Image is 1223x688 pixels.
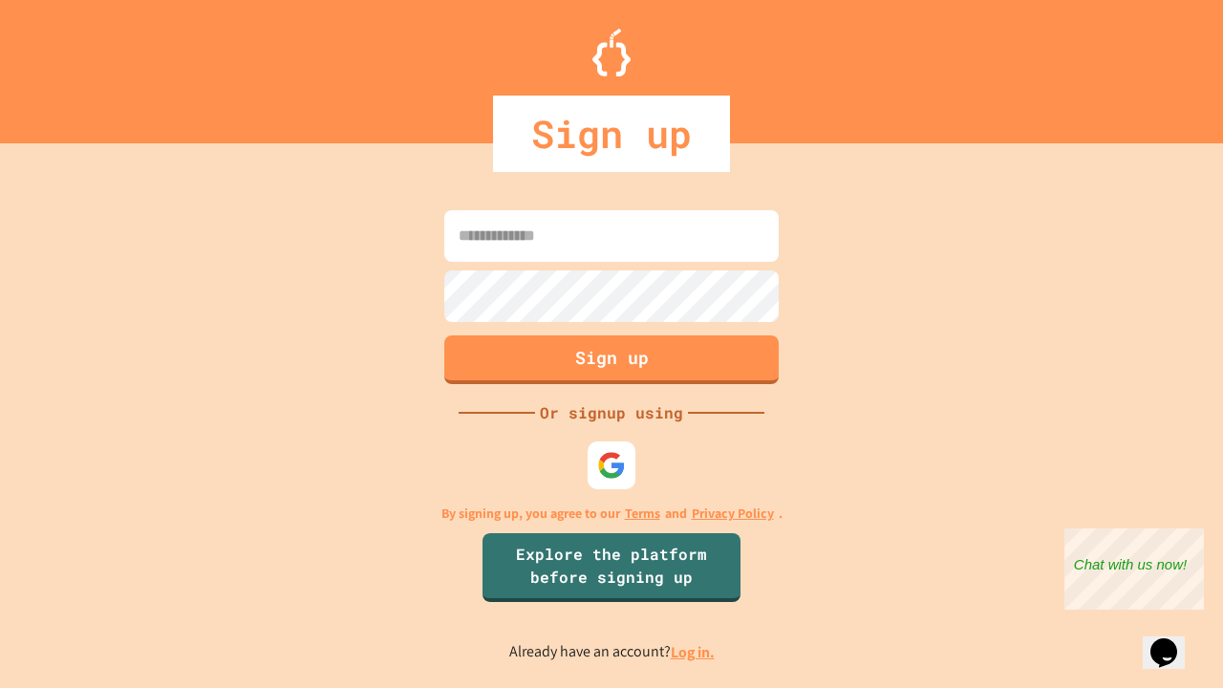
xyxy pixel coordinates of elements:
div: Or signup using [535,401,688,424]
a: Log in. [671,642,715,662]
a: Explore the platform before signing up [483,533,740,602]
img: google-icon.svg [597,451,626,480]
iframe: chat widget [1143,612,1204,669]
p: Already have an account? [509,640,715,664]
div: Sign up [493,96,730,172]
img: Logo.svg [592,29,631,76]
a: Privacy Policy [692,504,774,524]
p: By signing up, you agree to our and . [441,504,783,524]
button: Sign up [444,335,779,384]
iframe: chat widget [1064,528,1204,610]
a: Terms [625,504,660,524]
